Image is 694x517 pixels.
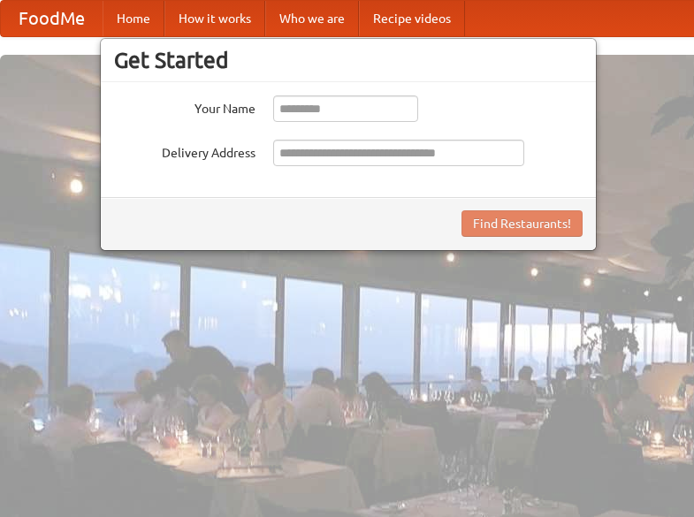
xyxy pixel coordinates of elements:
[359,1,465,36] a: Recipe videos
[1,1,103,36] a: FoodMe
[114,47,583,73] h3: Get Started
[461,210,583,237] button: Find Restaurants!
[114,140,255,162] label: Delivery Address
[103,1,164,36] a: Home
[114,95,255,118] label: Your Name
[164,1,265,36] a: How it works
[265,1,359,36] a: Who we are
